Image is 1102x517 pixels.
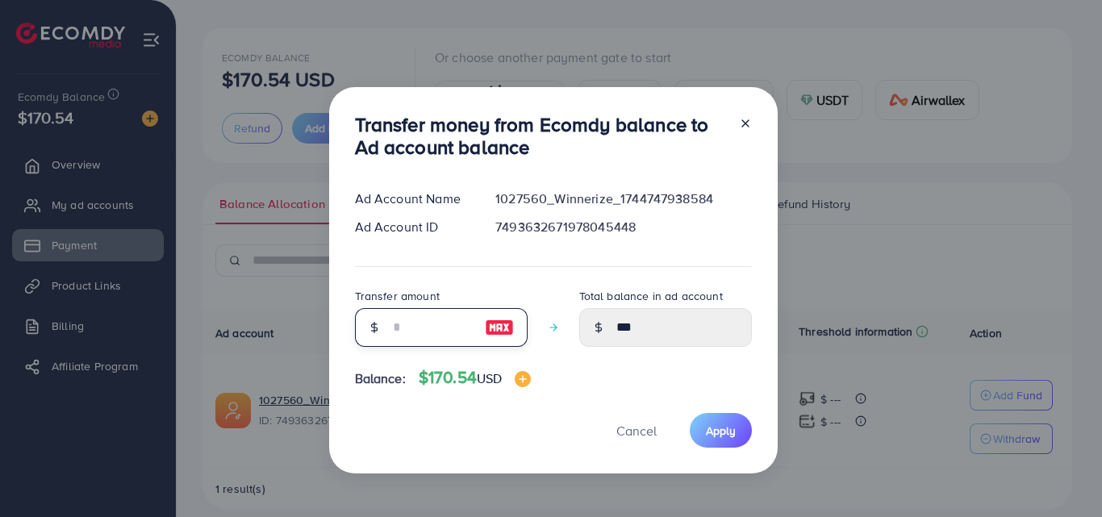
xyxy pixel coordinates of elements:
button: Cancel [596,413,677,448]
h4: $170.54 [419,368,532,388]
span: Cancel [616,422,657,440]
div: Ad Account ID [342,218,483,236]
div: 1027560_Winnerize_1744747938584 [482,190,764,208]
div: 7493632671978045448 [482,218,764,236]
button: Apply [690,413,752,448]
label: Total balance in ad account [579,288,723,304]
div: Ad Account Name [342,190,483,208]
iframe: Chat [1033,444,1090,505]
h3: Transfer money from Ecomdy balance to Ad account balance [355,113,726,160]
img: image [485,318,514,337]
span: USD [477,369,502,387]
img: image [515,371,531,387]
span: Balance: [355,369,406,388]
span: Apply [706,423,736,439]
label: Transfer amount [355,288,440,304]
